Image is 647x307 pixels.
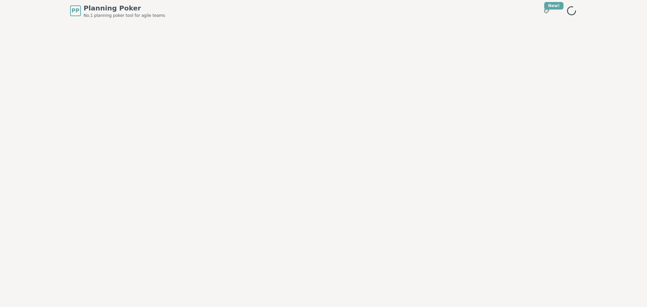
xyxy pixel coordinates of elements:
a: PPPlanning PokerNo.1 planning poker tool for agile teams [70,3,165,18]
span: PP [71,7,79,15]
span: Planning Poker [84,3,165,13]
span: No.1 planning poker tool for agile teams [84,13,165,18]
div: New! [544,2,563,9]
button: New! [541,5,553,17]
